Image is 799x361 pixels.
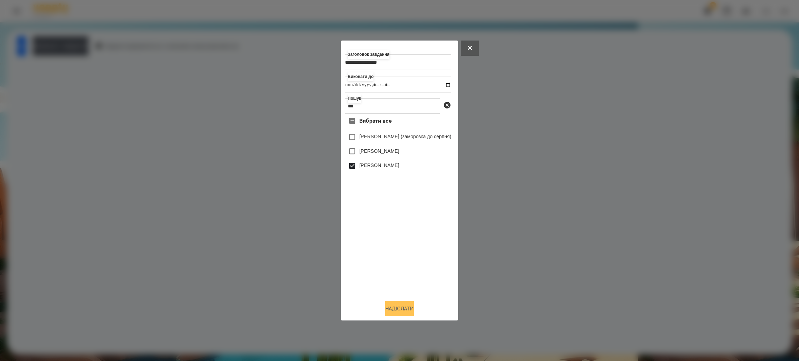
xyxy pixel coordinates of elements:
label: [PERSON_NAME] [359,162,399,169]
label: Пошук [348,94,361,103]
button: Надіслати [385,301,414,316]
label: Виконати до [348,72,374,81]
label: Заголовок завдання [348,50,389,59]
span: Вибрати все [359,117,392,125]
label: [PERSON_NAME] (заморозка до серпня) [359,133,451,140]
label: [PERSON_NAME] [359,148,399,155]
